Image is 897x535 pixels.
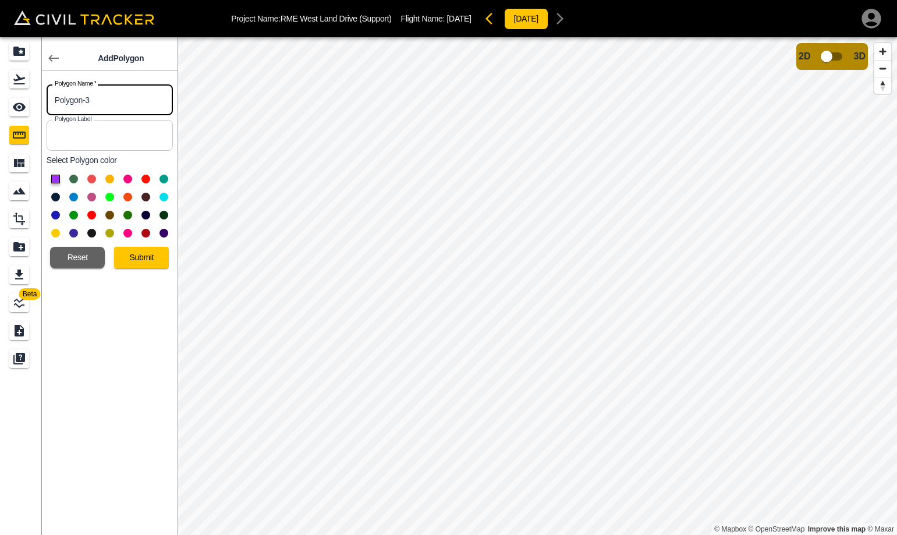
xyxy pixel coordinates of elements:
span: 2D [799,51,810,62]
span: [DATE] [447,14,471,23]
span: 3D [854,51,866,62]
a: Maxar [867,525,894,533]
a: Mapbox [714,525,746,533]
button: Zoom in [874,43,891,60]
p: Project Name: RME West Land Drive (Support) [231,14,391,23]
canvas: Map [178,37,897,535]
a: Map feedback [808,525,866,533]
button: Reset bearing to north [874,77,891,94]
button: [DATE] [504,8,548,30]
p: Flight Name: [401,14,471,23]
button: Zoom out [874,60,891,77]
a: OpenStreetMap [749,525,805,533]
img: Civil Tracker [14,10,154,25]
